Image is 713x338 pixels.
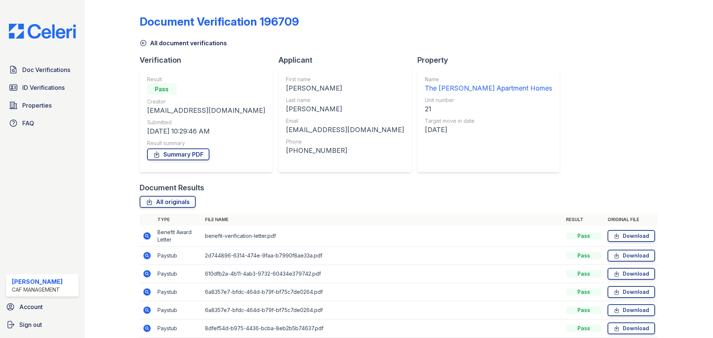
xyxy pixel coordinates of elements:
[6,62,79,77] a: Doc Verifications
[425,83,552,93] div: The [PERSON_NAME] Apartment Homes
[425,104,552,114] div: 21
[566,252,602,259] div: Pass
[202,226,563,247] td: benefit-verification-letter.pdf
[202,214,563,226] th: File name
[608,230,655,242] a: Download
[154,247,202,265] td: Paystub
[147,76,265,83] div: Result
[147,126,265,137] div: [DATE] 10:29:46 AM
[563,214,605,226] th: Result
[3,24,82,39] img: CE_Logo_Blue-a8612792a0a2168367f1c8372b55b34899dd931a85d93a1a3d3e32e68fde9ad4.png
[202,265,563,283] td: 610dfb2a-4b11-4ab3-9732-60434e379742.pdf
[22,101,52,110] span: Properties
[6,98,79,113] a: Properties
[202,301,563,319] td: 6a8357e7-bfdc-464d-b79f-bf75c7de0264.pdf
[154,283,202,301] td: Paystub
[12,286,63,293] div: CAF Management
[425,76,552,93] a: Name The [PERSON_NAME] Apartment Homes
[3,317,82,332] a: Sign out
[202,247,563,265] td: 2d744896-6314-474e-9faa-b7990f8ae33a.pdf
[425,76,552,83] div: Name
[608,304,655,316] a: Download
[566,325,602,332] div: Pass
[566,306,602,314] div: Pass
[154,214,202,226] th: Type
[147,148,209,160] a: Summary PDF
[286,138,404,145] div: Phone
[417,55,566,65] div: Property
[425,117,552,125] div: Target move in date
[286,145,404,156] div: [PHONE_NUMBER]
[154,265,202,283] td: Paystub
[19,320,42,329] span: Sign out
[286,125,404,135] div: [EMAIL_ADDRESS][DOMAIN_NAME]
[566,288,602,296] div: Pass
[140,196,196,208] a: All originals
[12,277,63,286] div: [PERSON_NAME]
[22,83,65,92] span: ID Verifications
[202,319,563,338] td: 8dfef54d-b975-4436-bcba-8eb2b5b74637.pdf
[22,119,34,128] span: FAQ
[279,55,417,65] div: Applicant
[154,319,202,338] td: Paystub
[566,270,602,278] div: Pass
[566,232,602,240] div: Pass
[147,105,265,116] div: [EMAIL_ADDRESS][DOMAIN_NAME]
[19,302,43,311] span: Account
[286,83,404,93] div: [PERSON_NAME]
[147,119,265,126] div: Submitted
[286,96,404,104] div: Last name
[608,286,655,298] a: Download
[154,226,202,247] td: Benefit Award Letter
[286,104,404,114] div: [PERSON_NAME]
[608,322,655,334] a: Download
[147,140,265,147] div: Result summary
[140,15,299,28] div: Document Verification 196709
[147,98,265,105] div: Creator
[3,299,82,314] a: Account
[425,125,552,135] div: [DATE]
[147,83,177,95] div: Pass
[608,268,655,280] a: Download
[425,96,552,104] div: Unit number
[682,308,706,331] iframe: chat widget
[202,283,563,301] td: 6a8357e7-bfdc-464d-b79f-bf75c7de0264.pdf
[154,301,202,319] td: Paystub
[6,116,79,131] a: FAQ
[286,76,404,83] div: First name
[605,214,658,226] th: Original file
[140,183,204,193] div: Document Results
[286,117,404,125] div: Email
[608,250,655,262] a: Download
[140,55,279,65] div: Verification
[140,39,227,47] a: All document verifications
[22,65,70,74] span: Doc Verifications
[6,80,79,95] a: ID Verifications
